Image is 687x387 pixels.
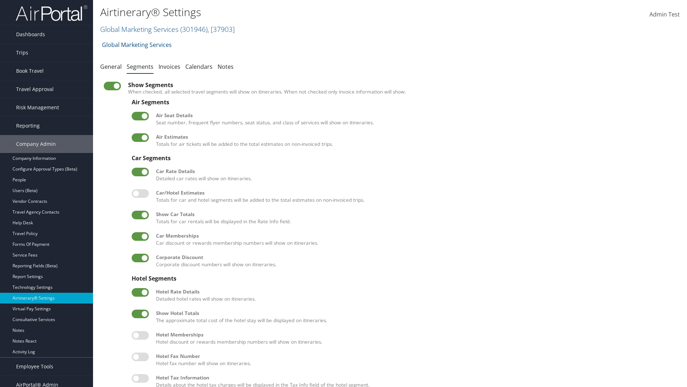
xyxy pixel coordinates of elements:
div: Show Hotel Totals [156,310,673,317]
div: Corporate Discount [156,254,673,261]
div: Air Seat Details [156,112,673,119]
div: Car Memberships [156,232,673,239]
span: Admin Test [649,10,680,18]
div: Hotel Rate Details [156,288,673,295]
a: Segments [127,63,154,71]
a: General [100,63,122,71]
img: airportal-logo.png [16,5,87,21]
span: Reporting [16,117,40,135]
a: Notes [218,63,234,71]
a: Admin Test [649,4,680,26]
label: Seat number, frequent flyer numbers, seat status, and class of services will show on itineraries. [156,112,673,126]
div: Hotel Fax Number [156,353,673,360]
span: Book Travel [16,62,44,80]
label: The approximate total cost of the hotel stay will be displayed on itineraries. [156,310,673,324]
span: Company Admin [16,135,56,153]
label: Detailed hotel rates will show on itineraries. [156,288,673,303]
label: Car discount or rewards membership numbers will show on itineraries. [156,232,673,247]
div: Car Segments [132,155,673,161]
label: Hotel discount or rewards membership numbers will show on itineraries. [156,331,673,346]
label: When checked, all selected travel segments will show on itineraries. When not checked only invoic... [128,88,676,95]
label: Hotel fax number will show on itineraries. [156,353,673,367]
div: Hotel Tax Information [156,374,673,381]
span: Travel Approval [16,80,54,98]
label: Totals for car rentals will be displayed in the Rate Info field. [156,211,673,225]
a: Global Marketing Services [100,24,235,34]
div: Show Car Totals [156,211,673,218]
span: Dashboards [16,25,45,43]
label: Detailed car rates will show on itineraries. [156,168,673,182]
div: Car Rate Details [156,168,673,175]
span: Employee Tools [16,358,53,376]
a: Global Marketing Services [102,38,172,52]
a: Invoices [159,63,180,71]
span: , [ 37903 ] [208,24,235,34]
label: Corporate discount numbers will show on itineraries. [156,254,673,268]
h1: Airtinerary® Settings [100,5,487,20]
span: Trips [16,44,28,62]
div: Show Segments [128,82,676,88]
label: Totals for air tickets will be added to the total estimates on non-invoiced trips. [156,133,673,148]
div: Hotel Segments [132,275,673,282]
div: Car/Hotel Estimates [156,189,673,196]
a: Calendars [185,63,213,71]
div: Hotel Memberships [156,331,673,338]
label: Totals for car and hotel segments will be added to the total estimates on non-invoiced trips. [156,189,673,204]
div: Air Segments [132,99,673,105]
span: ( 301946 ) [180,24,208,34]
span: Risk Management [16,99,59,116]
div: Air Estimates [156,133,673,140]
